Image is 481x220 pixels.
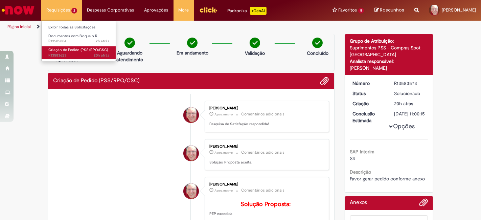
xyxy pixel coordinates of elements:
p: PEP excedida [209,201,322,217]
span: Favoritos [338,7,357,14]
p: +GenAi [250,7,267,15]
img: click_logo_yellow_360x200.png [199,5,217,15]
span: S4 [350,155,356,161]
div: Grupo de Atribuição: [350,38,428,44]
img: ServiceNow [1,3,36,17]
p: Em andamento [177,49,208,56]
b: Descrição [350,169,371,175]
div: Fernando Cesar Ferreira [183,183,199,199]
span: R13585804 [48,39,109,44]
span: Criação de Pedido (PSS/RPO/CSC) [48,47,108,52]
div: Fernando Cesar Ferreira [183,107,199,123]
time: 01/10/2025 15:04:32 [214,112,233,116]
a: Rascunhos [374,7,404,14]
div: [PERSON_NAME] [209,106,322,110]
h2: Criação de Pedido (PSS/RPO/CSC) Histórico de tíquete [53,78,140,84]
div: 30/09/2025 18:52:30 [394,100,426,107]
div: Padroniza [228,7,267,15]
button: Adicionar anexos [320,76,329,85]
span: [PERSON_NAME] [442,7,476,13]
img: check-circle-green.png [124,38,135,48]
a: Aberto R13585804 : Documentos com Bloqueio R [42,32,116,45]
img: check-circle-green.png [250,38,260,48]
div: [PERSON_NAME] [209,145,322,149]
span: 2 [71,8,77,14]
ul: Requisições [41,20,116,61]
b: SAP Interim [350,149,375,155]
span: Favor gerar pedido conforme anexo [350,176,425,182]
div: Suprimentos PSS - Compras Spot [GEOGRAPHIC_DATA] [350,44,428,58]
div: Fernando Cesar Ferreira [183,146,199,161]
time: 30/09/2025 18:52:30 [394,101,413,107]
span: Documentos com Bloqueio R [48,34,97,39]
time: 01/10/2025 15:04:01 [214,189,233,193]
span: 20h atrás [394,101,413,107]
span: 20h atrás [94,53,109,58]
time: 01/10/2025 15:04:16 [214,151,233,155]
b: Solução Proposta: [240,200,291,208]
p: Aguardando atendimento [113,49,146,63]
ul: Trilhas de página [5,21,316,33]
dt: Status [348,90,389,97]
p: Solução Proposta aceita. [209,160,322,165]
span: Aprovações [144,7,168,14]
span: Agora mesmo [214,151,233,155]
span: Agora mesmo [214,112,233,116]
time: 01/10/2025 12:35:10 [96,39,109,44]
span: Rascunhos [380,7,404,13]
dt: Número [348,80,389,87]
button: Adicionar anexos [419,198,428,210]
time: 30/09/2025 19:18:07 [94,53,109,58]
div: [PERSON_NAME] [350,65,428,71]
div: Solucionado [394,90,426,97]
span: R13583623 [48,53,109,58]
span: Agora mesmo [214,189,233,193]
div: R13583573 [394,80,426,87]
span: More [179,7,189,14]
span: 5 [358,8,364,14]
div: [DATE] 11:00:15 [394,110,426,117]
a: Exibir Todas as Solicitações [42,24,116,31]
p: Pesquisa de Satisfação respondida! [209,122,322,127]
div: Analista responsável: [350,58,428,65]
a: Aberto R13583623 : Criação de Pedido (PSS/RPO/CSC) [42,46,116,59]
h2: Anexos [350,200,367,206]
p: Concluído [307,50,328,57]
span: 2h atrás [96,39,109,44]
span: Despesas Corporativas [87,7,134,14]
img: check-circle-green.png [187,38,198,48]
a: Página inicial [7,24,31,29]
small: Comentários adicionais [241,111,284,117]
small: Comentários adicionais [241,150,284,155]
small: Comentários adicionais [241,188,284,193]
span: Requisições [46,7,70,14]
dt: Criação [348,100,389,107]
dt: Conclusão Estimada [348,110,389,124]
p: Validação [245,50,265,57]
div: [PERSON_NAME] [209,182,322,186]
img: check-circle-green.png [312,38,323,48]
